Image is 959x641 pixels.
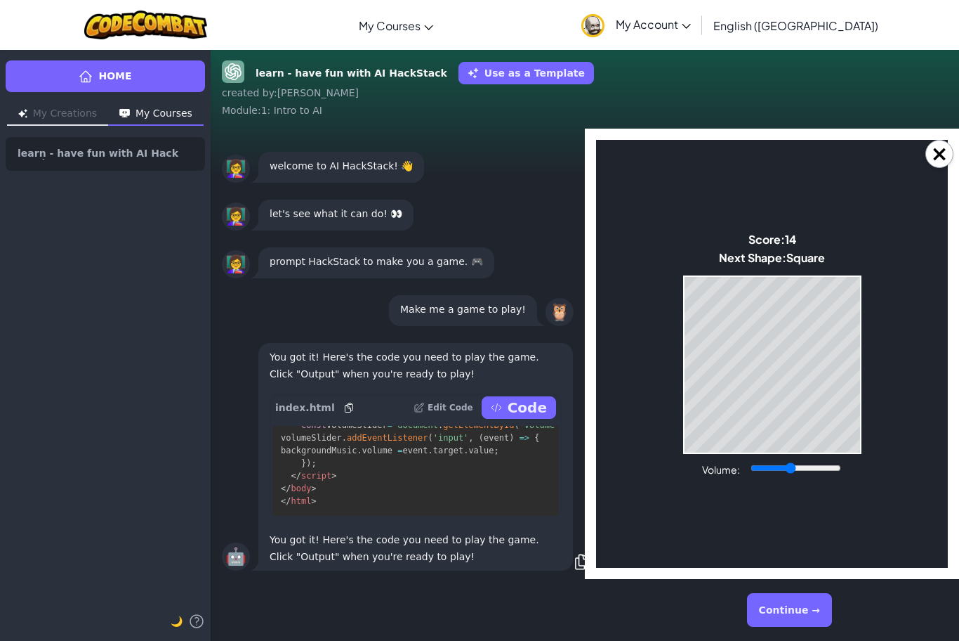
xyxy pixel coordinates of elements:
span: > [311,484,316,493]
p: Code [508,398,547,417]
div: 🦉 [545,298,574,326]
span: body [291,484,311,493]
div: 🤖 [222,543,250,571]
img: CodeCombat logo [84,11,207,39]
span: </ [281,484,291,493]
span: ( [479,433,484,443]
span: backgroundMusic [281,446,357,455]
span: ) [509,433,514,443]
button: Code [482,396,556,419]
span: </ [291,471,300,481]
span: 'input' [433,433,469,443]
span: . [463,446,468,455]
span: Home [98,69,131,84]
span: target [433,446,463,455]
p: Make me a game to play! [400,301,526,318]
span: . [428,446,433,455]
p: You got it! Here's the code you need to play the game. Click "Output" when you're ready to play! [270,349,562,382]
img: GPT-4 [222,60,244,83]
span: created by : [PERSON_NAME] [222,87,359,98]
a: English ([GEOGRAPHIC_DATA]) [706,6,885,44]
button: My Creations [7,103,108,126]
span: addEventListener [347,433,428,443]
strong: learn - have fun with AI HackStack [256,66,447,81]
span: = [397,446,402,455]
button: Continue → [747,593,832,627]
span: volume [362,446,392,455]
div: 👩‍🏫 [222,155,250,183]
button: Edit Code [414,396,473,419]
span: , [468,433,473,443]
p: Edit Code [428,402,473,413]
span: { [534,433,539,443]
a: My Courses [352,6,440,44]
span: English ([GEOGRAPHIC_DATA]) [713,18,878,33]
button: 🌙 [171,613,183,630]
span: script [301,471,331,481]
img: Icon [119,109,130,118]
a: learn - have fun with AI HackStack [6,137,205,171]
span: index.html [275,401,335,415]
div: Score: [123,92,229,107]
span: => [520,433,529,443]
div: Module : 1: Intro to AI [222,103,948,117]
span: Square [190,110,229,125]
img: Icon [18,109,27,118]
span: 🌙 [171,616,183,627]
div: 👩‍🏫 [222,250,250,278]
label: Volume: [106,323,144,336]
span: ; [494,446,499,455]
span: ) [306,458,311,468]
span: > [331,471,336,481]
span: . [357,446,362,455]
p: welcome to AI HackStack! 👋 [270,157,413,174]
span: event [484,433,509,443]
button: Close [925,140,953,168]
p: You got it! Here's the code you need to play the game. Click "Output" when you're ready to play! [270,531,562,565]
a: My Account [574,3,698,47]
span: 14 [189,92,200,107]
span: value [468,446,494,455]
span: html [291,496,311,506]
span: My Account [616,17,691,32]
span: volumeSlider [281,433,342,443]
span: event [402,446,428,455]
img: avatar [581,14,604,37]
div: 👩‍🏫 [222,202,250,231]
span: My Courses [359,18,421,33]
button: My Courses [108,103,204,126]
button: Use as a Template [458,62,594,84]
span: } [301,458,306,468]
p: let's see what it can do! 👀 [270,205,402,222]
div: Next Shape: [123,110,229,125]
span: ; [311,458,316,468]
span: learn - have fun with AI HackStack [18,148,182,160]
span: > [311,496,316,506]
p: prompt HackStack to make you a game. 🎮 [270,253,483,270]
a: Home [6,60,205,92]
span: . [342,433,347,443]
span: </ [281,496,291,506]
span: ( [428,433,433,443]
